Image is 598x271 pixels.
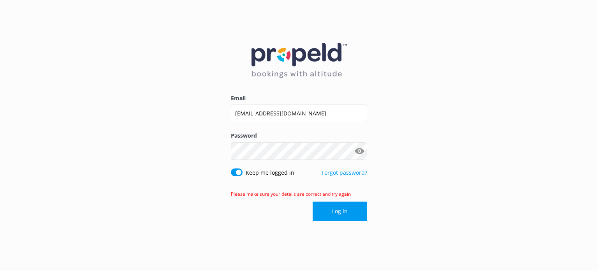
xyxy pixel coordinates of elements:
[231,131,367,140] label: Password
[352,143,367,159] button: Show password
[252,43,347,78] img: 12-1677471078.png
[322,169,367,176] a: Forgot password?
[246,168,294,177] label: Keep me logged in
[231,105,367,122] input: user@emailaddress.com
[313,202,367,221] button: Log in
[231,94,367,103] label: Email
[231,191,351,197] span: Please make sure your details are correct and try again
